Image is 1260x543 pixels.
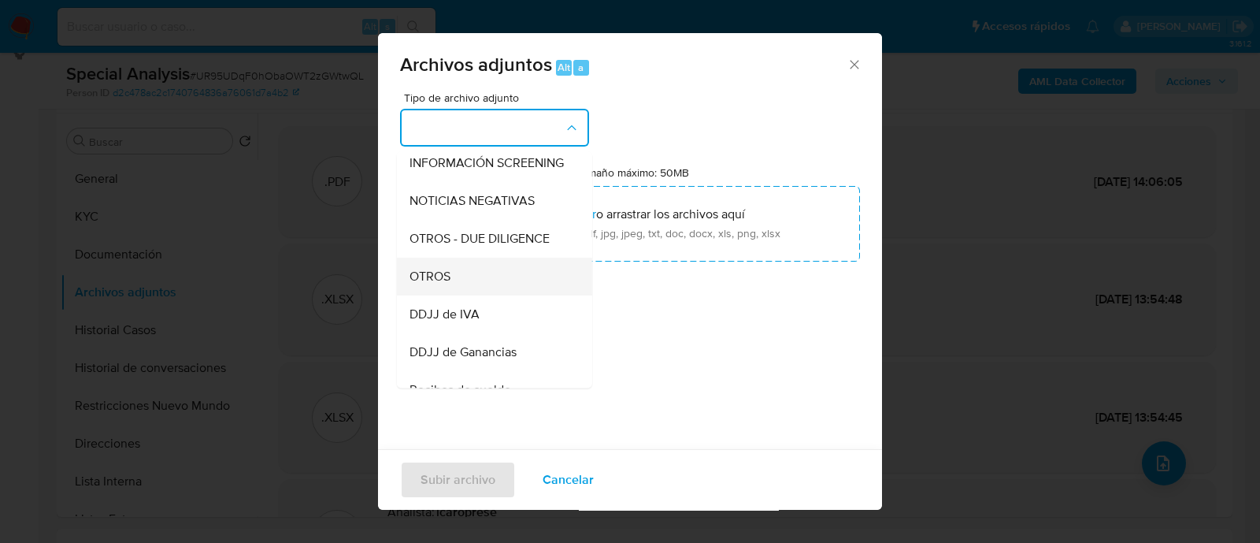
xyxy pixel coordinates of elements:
[404,92,593,103] span: Tipo de archivo adjunto
[543,463,594,497] span: Cancelar
[409,307,480,322] span: DDJJ de IVA
[400,50,552,78] span: Archivos adjuntos
[409,231,550,247] span: OTROS - DUE DILIGENCE
[409,269,450,285] span: OTROS
[409,382,511,398] span: Recibos de sueldo
[409,193,535,209] span: NOTICIAS NEGATIVAS
[409,344,517,360] span: DDJJ de Ganancias
[578,60,584,75] span: a
[522,461,614,499] button: Cancelar
[576,166,689,180] label: Tamaño máximo: 50MB
[847,57,861,71] button: Cerrar
[558,60,570,75] span: Alt
[409,155,564,171] span: INFORMACIÓN SCREENING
